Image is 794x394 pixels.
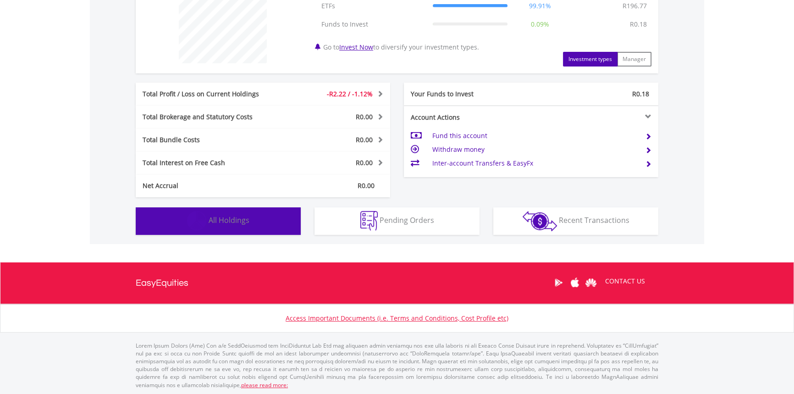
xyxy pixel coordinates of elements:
td: Withdraw money [432,143,638,156]
div: Total Brokerage and Statutory Costs [136,112,284,122]
button: Recent Transactions [493,207,658,235]
img: holdings-wht.png [187,211,207,231]
span: Pending Orders [380,215,434,225]
div: Total Bundle Costs [136,135,284,144]
button: Manager [617,52,651,67]
span: All Holdings [209,215,249,225]
td: 0.09% [512,15,568,33]
span: -R2.22 / -1.12% [327,89,373,98]
span: R0.00 [356,135,373,144]
a: CONTACT US [599,268,651,294]
a: Invest Now [339,43,373,51]
a: Apple [567,268,583,297]
td: Funds to Invest [317,15,428,33]
a: Huawei [583,268,599,297]
img: pending_instructions-wht.png [360,211,378,231]
div: Your Funds to Invest [404,89,531,99]
a: EasyEquities [136,262,188,304]
td: Inter-account Transfers & EasyFx [432,156,638,170]
button: Investment types [563,52,618,67]
div: Total Profit / Loss on Current Holdings [136,89,284,99]
button: Pending Orders [314,207,480,235]
div: Total Interest on Free Cash [136,158,284,167]
span: R0.00 [356,112,373,121]
div: Account Actions [404,113,531,122]
div: Net Accrual [136,181,284,190]
span: R0.18 [632,89,649,98]
button: All Holdings [136,207,301,235]
span: Recent Transactions [559,215,629,225]
p: Lorem Ipsum Dolors (Ame) Con a/e SeddOeiusmod tem InciDiduntut Lab Etd mag aliquaen admin veniamq... [136,342,658,389]
a: Access Important Documents (i.e. Terms and Conditions, Cost Profile etc) [286,314,508,322]
a: please read more: [241,381,288,389]
span: R0.00 [358,181,375,190]
a: Google Play [551,268,567,297]
td: Fund this account [432,129,638,143]
td: R0.18 [625,15,651,33]
span: R0.00 [356,158,373,167]
img: transactions-zar-wht.png [523,211,557,231]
